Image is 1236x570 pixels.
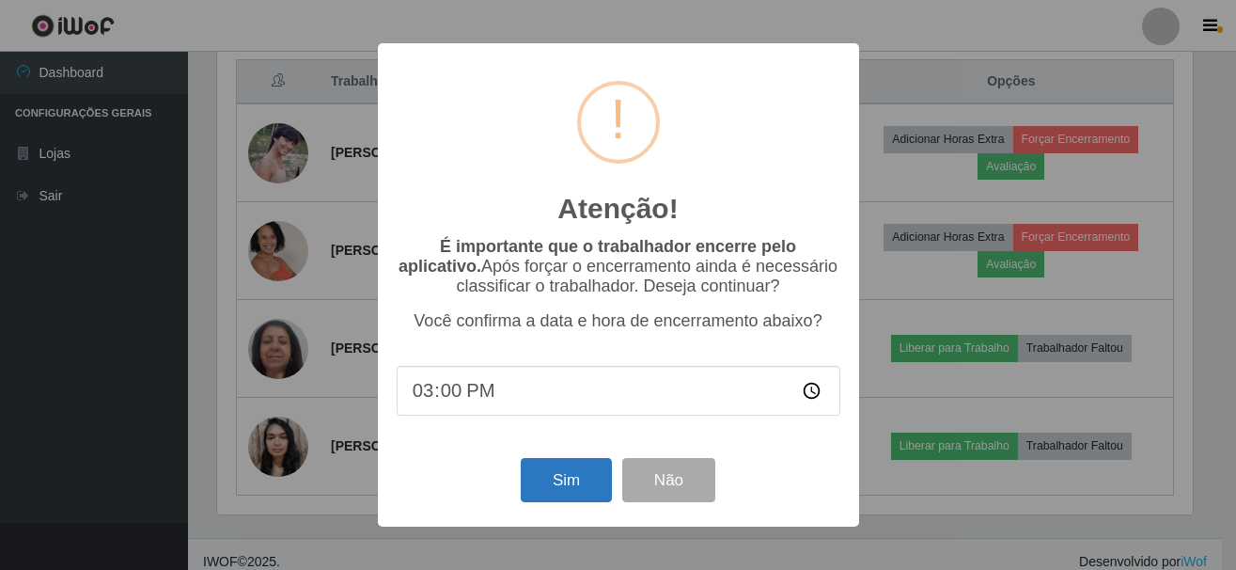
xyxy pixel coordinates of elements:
p: Após forçar o encerramento ainda é necessário classificar o trabalhador. Deseja continuar? [397,237,840,296]
p: Você confirma a data e hora de encerramento abaixo? [397,311,840,331]
button: Sim [521,458,612,502]
b: É importante que o trabalhador encerre pelo aplicativo. [399,237,796,276]
h2: Atenção! [557,192,678,226]
button: Não [622,458,715,502]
